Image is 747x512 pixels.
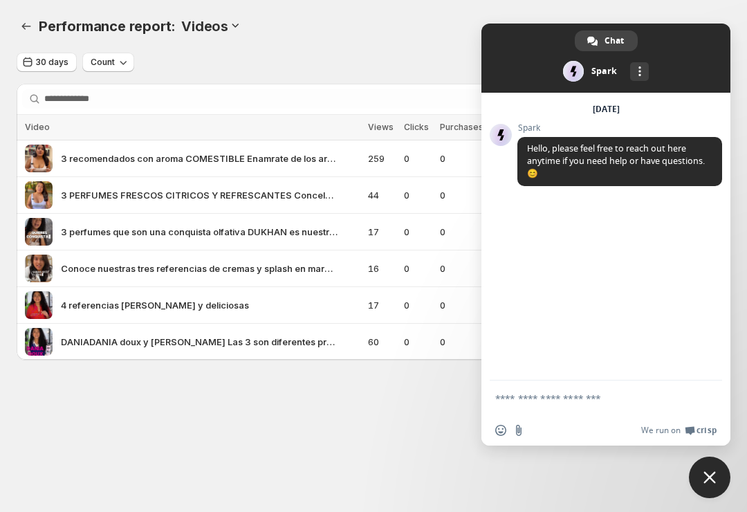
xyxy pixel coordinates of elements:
span: 0 [440,298,487,312]
span: 16 [368,262,396,275]
span: 3 perfumes que son una conquista olfativa DUKHAN es nuestra version de Santal 33 Uomo es nuestra ... [61,225,338,239]
img: 4 referencias frescas y deliciosas [25,291,53,319]
span: Hello, please feel free to reach out here anytime if you need help or have questions. 😊 [527,143,705,179]
span: 3 PERFUMES FRESCOS CITRICOS Y REFRESCANTES Concelos y enamrate de la duracin de nuestros aromas [61,188,338,202]
button: Count [82,53,134,72]
span: We run on [641,425,681,436]
span: 44 [368,188,396,202]
span: 0 [440,225,487,239]
img: Conoce nuestras tres referencias de cremas y splash en marca Benediction Complementa tu aroma con... [25,255,53,282]
img: 3 perfumes que son una conquista olfativa DUKHAN es nuestra version de Santal 33 Uomo es nuestra ... [25,218,53,246]
img: 3 PERFUMES FRESCOS CITRICOS Y REFRESCANTES Concelos y enamrate de la duracin de nuestros aromas [25,181,53,209]
a: We run onCrisp [641,425,717,436]
span: Spark [517,123,722,133]
img: 3 recomendados con aroma COMESTIBLE Enamrate de los aromas dulces y empalagosos [25,145,53,172]
textarea: Compose your message... [495,392,686,405]
span: 17 [368,298,396,312]
button: 30 days [17,53,77,72]
span: Count [91,57,115,68]
span: Chat [605,30,624,51]
span: 0 [440,152,487,165]
span: 0 [440,335,487,349]
span: Performance report: [39,18,176,35]
div: [DATE] [593,105,620,113]
span: Send a file [513,425,524,436]
span: 0 [404,262,431,275]
span: Views [368,122,394,132]
span: 0 [404,335,431,349]
span: 0 [404,298,431,312]
span: 60 [368,335,396,349]
span: 30 days [36,57,68,68]
img: DANIADANIA doux y DANIA Tous Las 3 son diferentes prubalas y elige la que mejor se adapte a tu gusto [25,328,53,356]
span: Purchases [440,122,483,132]
button: Performance report [17,17,36,36]
span: Insert an emoji [495,425,506,436]
h3: Videos [181,18,228,35]
span: 3 recomendados con aroma COMESTIBLE Enamrate de los aromas dulces y empalagosos [61,152,338,165]
span: Video [25,122,50,132]
div: Close chat [689,457,730,498]
div: More channels [630,62,649,81]
span: 4 referencias [PERSON_NAME] y deliciosas [61,298,249,312]
span: DANIADANIA doux y [PERSON_NAME] Las 3 son diferentes prubalas y elige la que mejor se adapte a tu... [61,335,338,349]
span: 259 [368,152,396,165]
span: 0 [404,152,431,165]
span: 0 [404,188,431,202]
span: 0 [440,188,487,202]
span: Conoce nuestras tres referencias de cremas y splash en marca Benediction Complementa tu aroma con... [61,262,338,275]
div: Chat [575,30,638,51]
span: Crisp [697,425,717,436]
span: 0 [404,225,431,239]
span: 17 [368,225,396,239]
span: Clicks [404,122,429,132]
span: 0 [440,262,487,275]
